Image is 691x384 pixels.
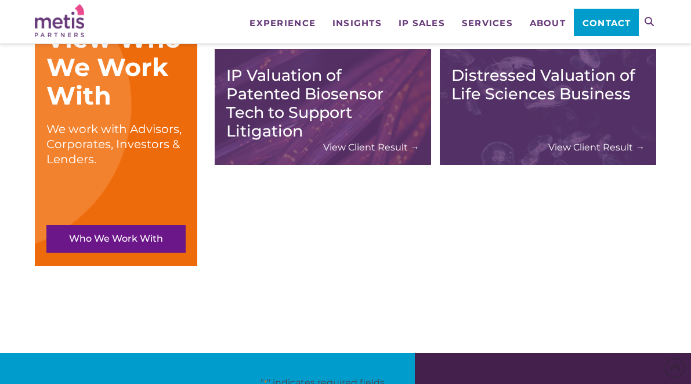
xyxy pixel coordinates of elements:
[399,19,445,27] span: IP Sales
[332,19,382,27] span: Insights
[462,19,513,27] span: Services
[323,141,419,153] a: View Client Result →
[35,4,84,37] img: Metis Partners
[46,225,186,253] a: Who We Work With
[46,121,186,167] div: We work with Advisors, Corporates, Investors & Lenders.
[46,24,186,110] div: View Who We Work With
[226,66,419,141] h3: IP Valuation of Patented Biosensor Tech to Support Litigation
[574,9,639,36] a: Contact
[583,19,631,27] span: Contact
[451,66,645,103] h3: Distressed Valuation of Life Sciences Business
[665,358,685,378] span: Back to Top
[548,141,645,153] a: View Client Result →
[530,19,566,27] span: About
[249,19,316,27] span: Experience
